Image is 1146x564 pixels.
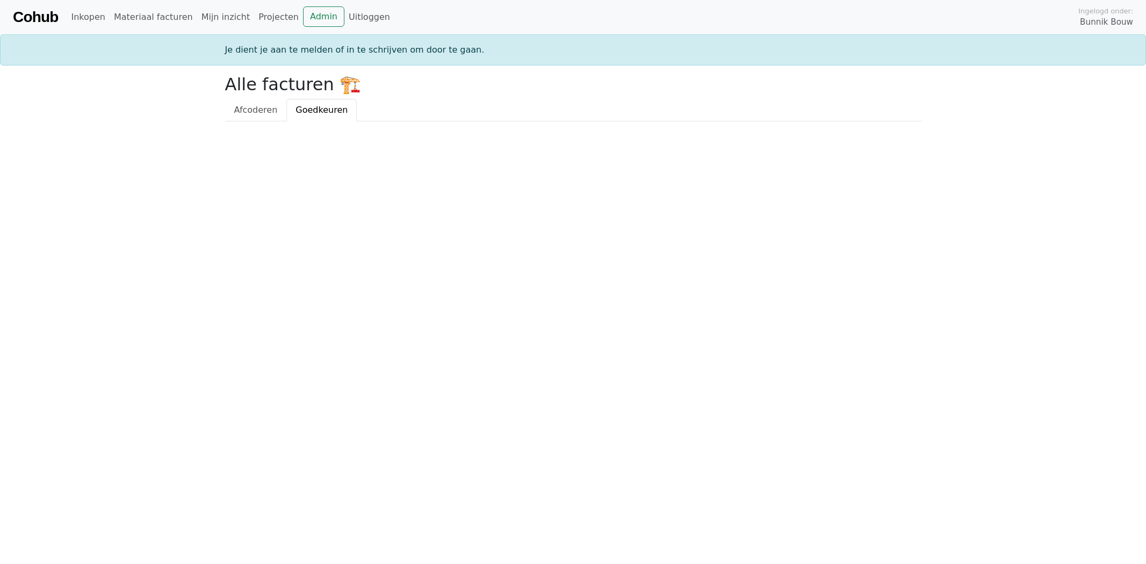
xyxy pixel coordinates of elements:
[286,99,357,121] a: Goedkeuren
[1078,6,1133,16] span: Ingelogd onder:
[225,74,921,95] h2: Alle facturen 🏗️
[219,44,928,56] div: Je dient je aan te melden of in te schrijven om door te gaan.
[197,6,255,28] a: Mijn inzicht
[1080,16,1133,28] span: Bunnik Bouw
[295,105,348,115] span: Goedkeuren
[303,6,344,27] a: Admin
[13,4,58,30] a: Cohub
[344,6,394,28] a: Uitloggen
[234,105,278,115] span: Afcoderen
[110,6,197,28] a: Materiaal facturen
[254,6,303,28] a: Projecten
[67,6,109,28] a: Inkopen
[225,99,287,121] a: Afcoderen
